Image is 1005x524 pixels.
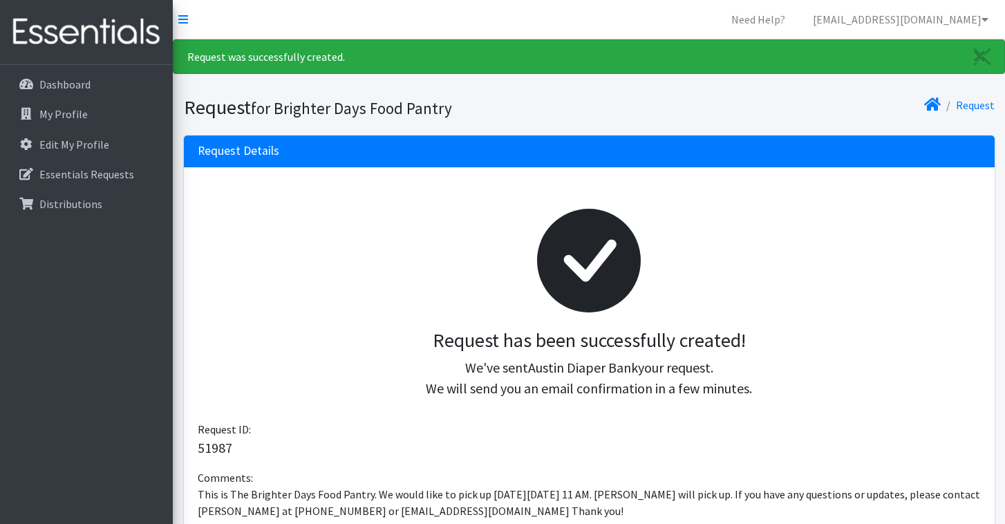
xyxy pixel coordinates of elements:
p: Dashboard [39,77,91,91]
p: This is The Brighter Days Food Pantry. We would like to pick up [DATE][DATE] 11 AM. [PERSON_NAME]... [198,486,981,519]
span: Request ID: [198,422,251,436]
p: Distributions [39,197,102,211]
span: Austin Diaper Bank [528,359,638,376]
p: We've sent your request. We will send you an email confirmation in a few minutes. [209,357,970,399]
h3: Request Details [198,144,279,158]
img: HumanEssentials [6,9,167,55]
p: My Profile [39,107,88,121]
div: Request was successfully created. [173,39,1005,74]
a: Close [960,40,1004,73]
p: Edit My Profile [39,138,109,151]
a: [EMAIL_ADDRESS][DOMAIN_NAME] [802,6,999,33]
a: Distributions [6,190,167,218]
a: My Profile [6,100,167,128]
a: Essentials Requests [6,160,167,188]
a: Request [956,98,995,112]
a: Need Help? [720,6,796,33]
h1: Request [184,95,584,120]
p: 51987 [198,438,981,458]
span: Comments: [198,471,253,485]
a: Edit My Profile [6,131,167,158]
h3: Request has been successfully created! [209,329,970,353]
p: Essentials Requests [39,167,134,181]
a: Dashboard [6,71,167,98]
small: for Brighter Days Food Pantry [251,98,452,118]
